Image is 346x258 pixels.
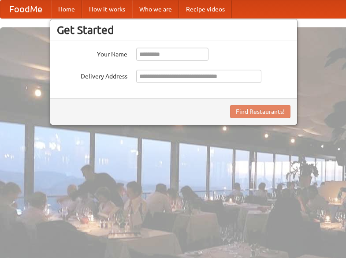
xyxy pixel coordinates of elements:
[57,70,127,81] label: Delivery Address
[132,0,179,18] a: Who we are
[0,0,51,18] a: FoodMe
[179,0,232,18] a: Recipe videos
[82,0,132,18] a: How it works
[230,105,290,118] button: Find Restaurants!
[57,23,290,37] h3: Get Started
[57,48,127,59] label: Your Name
[51,0,82,18] a: Home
